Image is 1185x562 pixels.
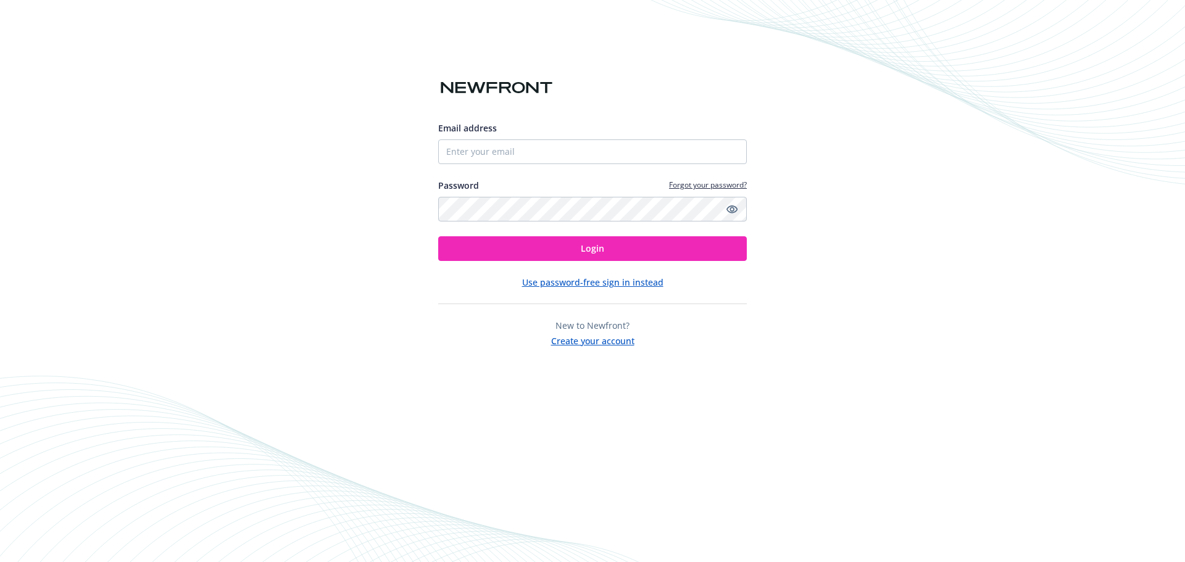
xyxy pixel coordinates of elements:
[438,197,747,221] input: Enter your password
[581,242,604,254] span: Login
[438,139,747,164] input: Enter your email
[522,276,663,289] button: Use password-free sign in instead
[555,320,630,331] span: New to Newfront?
[438,179,479,192] label: Password
[551,332,634,347] button: Create your account
[725,202,739,217] a: Show password
[438,236,747,261] button: Login
[669,180,747,190] a: Forgot your password?
[438,122,497,134] span: Email address
[438,77,555,99] img: Newfront logo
